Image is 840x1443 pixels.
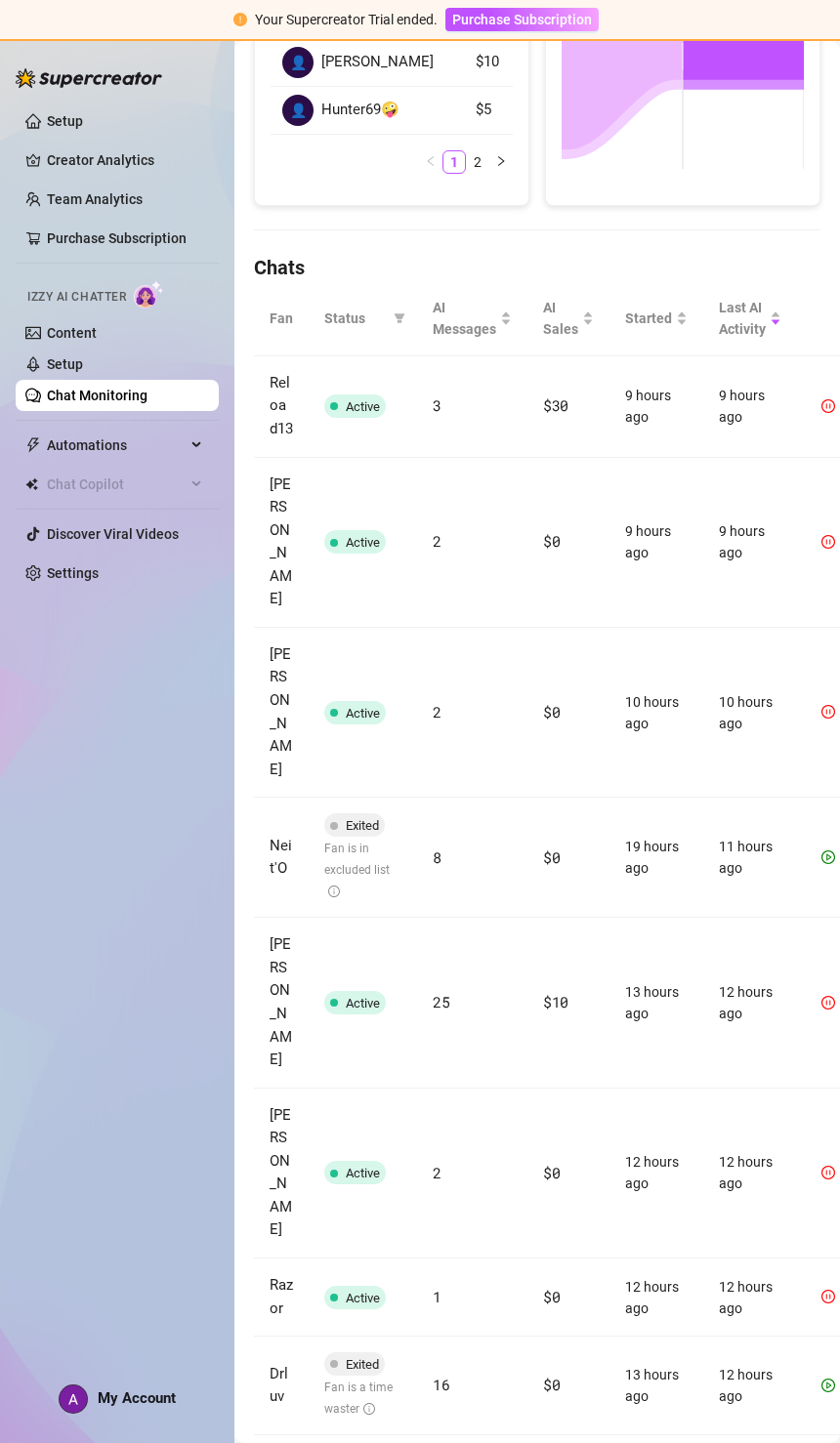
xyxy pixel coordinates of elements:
[543,1375,560,1394] span: $0
[445,8,599,31] button: Purchase Subscription
[543,1287,560,1306] span: $0
[433,395,441,415] span: 3
[270,645,292,778] span: [PERSON_NAME]
[821,1166,835,1179] span: pause-circle
[363,1403,375,1415] span: info-circle
[466,150,489,174] li: 2
[324,842,390,898] span: Fan is in excluded list
[321,99,399,122] span: Hunter69🤪
[282,95,314,126] div: 👤
[821,1290,835,1303] span: pause-circle
[390,304,409,333] span: filter
[134,280,164,309] img: AI Chatter
[324,1381,393,1416] span: Fan is a time waster
[445,12,599,27] a: Purchase Subscription
[47,144,203,176] a: Creator Analytics
[25,437,41,453] span: thunderbolt
[60,1385,87,1413] img: ACg8ocKfpX68BNlLC1gfNmKJfHx-a_OHU0vRsLBpvwlIsMJRF_U=s96-c
[270,935,292,1068] span: [PERSON_NAME]
[419,150,442,174] li: Previous Page
[703,798,797,918] td: 11 hours ago
[47,230,187,246] a: Purchase Subscription
[719,297,766,340] span: Last AI Activity
[703,458,797,628] td: 9 hours ago
[489,150,513,174] button: right
[346,706,380,721] span: Active
[821,850,835,864] span: play-circle
[821,399,835,413] span: pause-circle
[47,325,97,341] a: Content
[609,1337,703,1435] td: 13 hours ago
[609,798,703,918] td: 19 hours ago
[25,477,38,491] img: Chat Copilot
[543,395,568,415] span: $30
[346,818,379,833] span: Exited
[47,430,186,461] span: Automations
[703,1089,797,1258] td: 12 hours ago
[433,847,441,867] span: 8
[233,13,247,26] span: exclamation-circle
[609,918,703,1088] td: 13 hours ago
[47,356,83,372] a: Setup
[254,254,820,281] h4: Chats
[476,51,501,74] article: $10
[821,705,835,719] span: pause-circle
[254,281,309,356] th: Fan
[47,113,83,129] a: Setup
[346,1357,379,1372] span: Exited
[489,150,513,174] li: Next Page
[394,312,405,324] span: filter
[270,374,293,437] span: Reload13
[328,886,340,897] span: info-circle
[495,155,507,167] span: right
[543,847,560,867] span: $0
[255,12,438,27] span: Your Supercreator Trial ended.
[476,99,501,122] article: $5
[821,1379,835,1392] span: play-circle
[47,388,147,403] a: Chat Monitoring
[346,1291,380,1305] span: Active
[452,12,592,27] span: Purchase Subscription
[16,68,162,88] img: logo-BBDzfeDw.svg
[443,151,465,173] a: 1
[324,308,386,329] span: Status
[609,356,703,458] td: 9 hours ago
[527,281,609,356] th: AI Sales
[419,150,442,174] button: left
[609,281,703,356] th: Started
[27,288,126,307] span: Izzy AI Chatter
[270,1276,293,1317] span: Razor
[703,281,797,356] th: Last AI Activity
[703,918,797,1088] td: 12 hours ago
[47,469,186,500] span: Chat Copilot
[821,996,835,1010] span: pause-circle
[433,702,441,721] span: 2
[609,628,703,798] td: 10 hours ago
[609,1258,703,1337] td: 12 hours ago
[543,297,578,340] span: AI Sales
[47,526,179,542] a: Discover Viral Videos
[47,191,143,207] a: Team Analytics
[703,628,797,798] td: 10 hours ago
[433,1163,441,1182] span: 2
[703,1258,797,1337] td: 12 hours ago
[433,531,441,551] span: 2
[346,996,380,1010] span: Active
[47,565,99,581] a: Settings
[609,458,703,628] td: 9 hours ago
[270,1365,288,1406] span: Drluv
[346,535,380,550] span: Active
[270,1106,292,1239] span: [PERSON_NAME]
[98,1389,176,1407] span: My Account
[270,475,292,608] span: [PERSON_NAME]
[346,1166,380,1180] span: Active
[543,992,568,1011] span: $10
[543,702,560,721] span: $0
[433,1287,441,1306] span: 1
[625,308,672,329] span: Started
[321,51,434,74] span: [PERSON_NAME]
[703,356,797,458] td: 9 hours ago
[346,399,380,414] span: Active
[417,281,527,356] th: AI Messages
[282,47,314,78] div: 👤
